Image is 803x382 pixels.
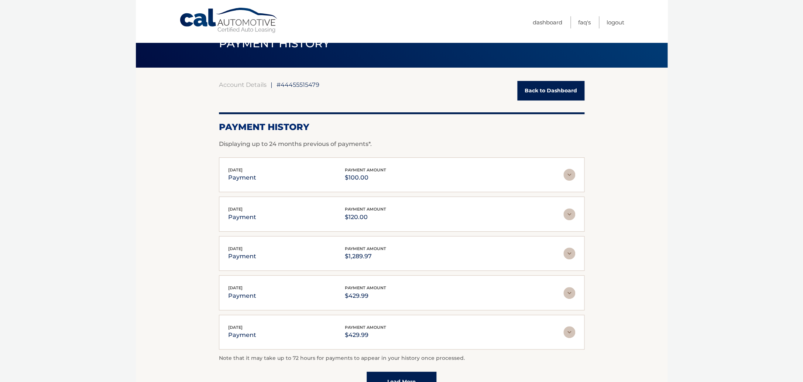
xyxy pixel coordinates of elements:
img: accordion-rest.svg [563,287,575,299]
p: payment [228,251,256,262]
span: [DATE] [228,167,243,173]
a: Logout [607,16,624,28]
p: payment [228,212,256,222]
a: Back to Dashboard [517,81,584,100]
img: accordion-rest.svg [563,208,575,220]
a: Cal Automotive [179,7,279,34]
span: payment amount [345,207,386,212]
span: [DATE] [228,285,243,290]
h2: Payment History [219,122,584,133]
p: $100.00 [345,173,386,183]
a: Account Details [219,81,267,88]
p: payment [228,173,256,183]
p: payment [228,330,256,340]
p: Note that it may take up to 72 hours for payments to appear in your history once processed. [219,354,584,363]
span: payment amount [345,246,386,251]
p: $429.99 [345,330,386,340]
p: payment [228,291,256,301]
span: payment amount [345,167,386,173]
span: PAYMENT HISTORY [219,37,330,50]
span: payment amount [345,285,386,290]
img: accordion-rest.svg [563,326,575,338]
img: accordion-rest.svg [563,248,575,259]
span: [DATE] [228,246,243,251]
a: FAQ's [578,16,591,28]
span: payment amount [345,325,386,330]
p: $1,289.97 [345,251,386,262]
p: $429.99 [345,291,386,301]
img: accordion-rest.svg [563,169,575,181]
span: #44455515479 [277,81,319,88]
a: Dashboard [533,16,562,28]
p: Displaying up to 24 months previous of payments*. [219,140,584,149]
span: [DATE] [228,325,243,330]
span: | [271,81,272,88]
span: [DATE] [228,207,243,212]
p: $120.00 [345,212,386,222]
